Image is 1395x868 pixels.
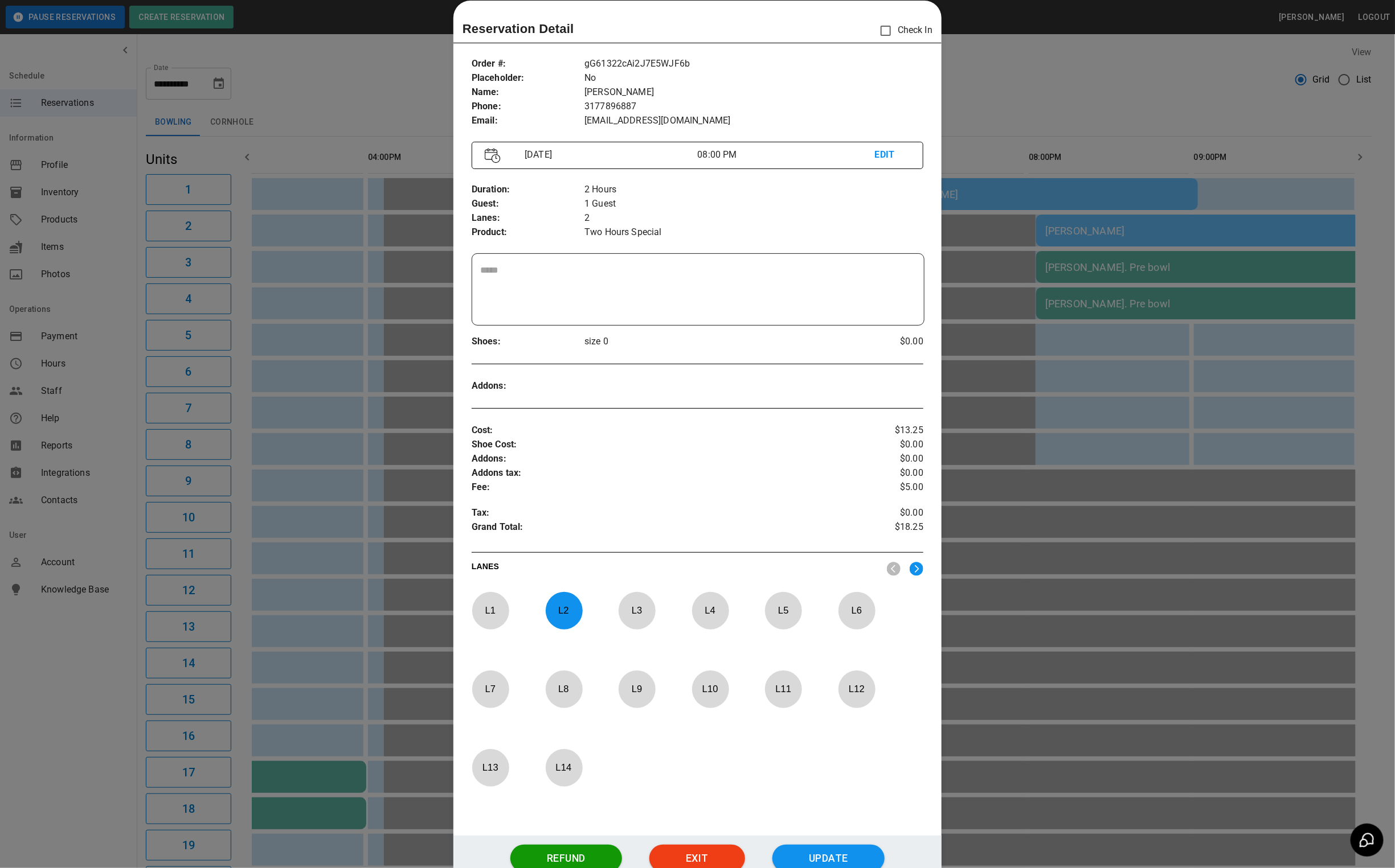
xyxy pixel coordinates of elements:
p: $0.00 [848,335,923,348]
p: 08:00 PM [697,148,874,162]
p: LANES [472,561,878,577]
p: [DATE] [520,148,697,162]
p: Cost : [472,423,848,438]
p: $0.00 [848,466,923,480]
p: L 13 [472,754,509,781]
p: L 14 [545,754,583,781]
p: Two Hours Special [584,225,923,240]
p: L 5 [764,597,802,624]
p: Lanes : [472,211,584,225]
p: $18.25 [848,520,923,537]
p: L 2 [545,597,583,624]
p: Shoe Cost : [472,438,848,452]
p: Product : [472,225,584,240]
p: L 11 [764,676,802,702]
p: gG61322cAi2J7E5WJF6b [584,57,923,71]
p: L 8 [545,676,583,702]
img: right.svg [910,562,923,576]
p: $0.00 [848,452,923,466]
p: L 6 [838,597,876,624]
p: Order # : [472,57,584,71]
p: L 9 [618,676,656,702]
p: Addons : [472,379,584,393]
p: L 1 [472,597,509,624]
p: L 3 [618,597,656,624]
img: Vector [485,148,501,163]
p: $0.00 [848,438,923,452]
p: Phone : [472,100,584,114]
p: 1 Guest [584,197,923,211]
p: L 10 [692,676,729,702]
img: nav_left.svg [887,562,901,576]
p: 2 Hours [584,183,923,197]
p: Addons tax : [472,466,848,480]
p: L 7 [472,676,509,702]
p: L 4 [692,597,729,624]
p: [EMAIL_ADDRESS][DOMAIN_NAME] [584,114,923,128]
p: Check In [874,19,932,43]
p: No [584,71,923,85]
p: Fee : [472,480,848,495]
p: Name : [472,85,584,100]
p: Addons : [472,452,848,466]
p: Guest : [472,197,584,211]
p: Reservation Detail [463,19,574,38]
p: 3177896887 [584,100,923,114]
p: L 12 [838,676,876,702]
p: Shoes : [472,335,584,349]
p: 2 [584,211,923,225]
p: Duration : [472,183,584,197]
p: size 0 [584,335,848,348]
p: Placeholder : [472,71,584,85]
p: EDIT [875,148,910,162]
p: Tax : [472,506,848,520]
p: $0.00 [848,506,923,520]
p: Grand Total : [472,520,848,537]
p: [PERSON_NAME] [584,85,923,100]
p: Email : [472,114,584,128]
p: $5.00 [848,480,923,495]
p: $13.25 [848,423,923,438]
